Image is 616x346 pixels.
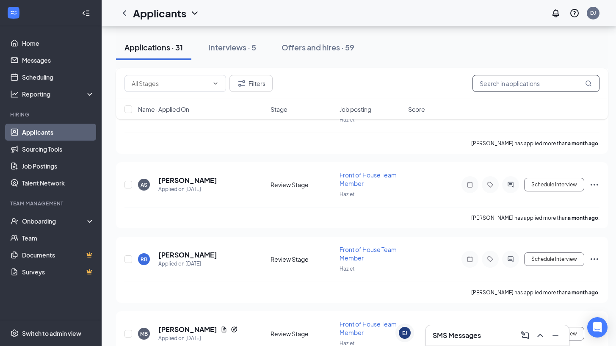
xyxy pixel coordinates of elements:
div: Switch to admin view [22,329,81,338]
div: AS [141,181,147,188]
h5: [PERSON_NAME] [158,325,217,334]
svg: MagnifyingGlass [585,80,592,87]
a: Sourcing Tools [22,141,94,158]
button: Schedule Interview [524,252,584,266]
div: RB [141,256,147,263]
div: Applied on [DATE] [158,334,238,343]
div: Open Intercom Messenger [587,317,608,338]
svg: Notifications [551,8,561,18]
div: MB [140,330,148,338]
a: SurveysCrown [22,263,94,280]
div: EJ [402,329,407,337]
svg: Reapply [231,326,238,333]
div: Offers and hires · 59 [282,42,354,53]
span: Front of House Team Member [340,171,397,187]
p: [PERSON_NAME] has applied more than . [471,289,599,296]
div: Review Stage [271,329,334,338]
div: Reporting [22,90,95,98]
a: DocumentsCrown [22,246,94,263]
svg: Document [221,326,227,333]
div: Review Stage [271,255,334,263]
svg: Ellipses [589,180,599,190]
svg: Minimize [550,330,561,340]
svg: UserCheck [10,217,19,225]
h5: [PERSON_NAME] [158,176,217,185]
h5: [PERSON_NAME] [158,250,217,260]
a: Messages [22,52,94,69]
svg: Settings [10,329,19,338]
span: Stage [271,105,287,113]
svg: ChevronUp [535,330,545,340]
span: Job posting [340,105,371,113]
svg: Collapse [82,9,90,17]
a: Talent Network [22,174,94,191]
a: Applicants [22,124,94,141]
svg: Ellipses [589,254,599,264]
div: Applications · 31 [124,42,183,53]
div: Applied on [DATE] [158,260,217,268]
svg: WorkstreamLogo [9,8,18,17]
span: Front of House Team Member [340,246,397,262]
button: ChevronUp [533,329,547,342]
span: Front of House Team Member [340,320,397,336]
button: ComposeMessage [518,329,532,342]
button: Filter Filters [229,75,273,92]
span: Score [408,105,425,113]
svg: ChevronLeft [119,8,130,18]
div: Review Stage [271,180,334,189]
p: [PERSON_NAME] has applied more than . [471,214,599,221]
svg: Note [465,256,475,263]
b: a month ago [568,140,598,147]
div: Onboarding [22,217,87,225]
p: [PERSON_NAME] has applied more than . [471,140,599,147]
a: Scheduling [22,69,94,86]
b: a month ago [568,289,598,296]
svg: ChevronDown [190,8,200,18]
div: Interviews · 5 [208,42,256,53]
svg: ComposeMessage [520,330,530,340]
svg: QuestionInfo [569,8,580,18]
div: Team Management [10,200,93,207]
svg: Tag [485,256,495,263]
button: Schedule Interview [524,178,584,191]
input: Search in applications [472,75,599,92]
input: All Stages [132,79,209,88]
svg: ActiveChat [506,256,516,263]
svg: ChevronDown [212,80,219,87]
svg: Analysis [10,90,19,98]
div: Applied on [DATE] [158,185,217,194]
svg: Tag [485,181,495,188]
a: Team [22,230,94,246]
div: Hiring [10,111,93,118]
svg: Note [465,181,475,188]
h3: SMS Messages [433,331,481,340]
a: Job Postings [22,158,94,174]
a: Home [22,35,94,52]
svg: Filter [237,78,247,89]
span: Hazlet [340,266,355,272]
span: Name · Applied On [138,105,189,113]
svg: ActiveChat [506,181,516,188]
h1: Applicants [133,6,186,20]
div: DJ [590,9,596,17]
span: Hazlet [340,191,355,197]
b: a month ago [568,215,598,221]
button: Minimize [549,329,562,342]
